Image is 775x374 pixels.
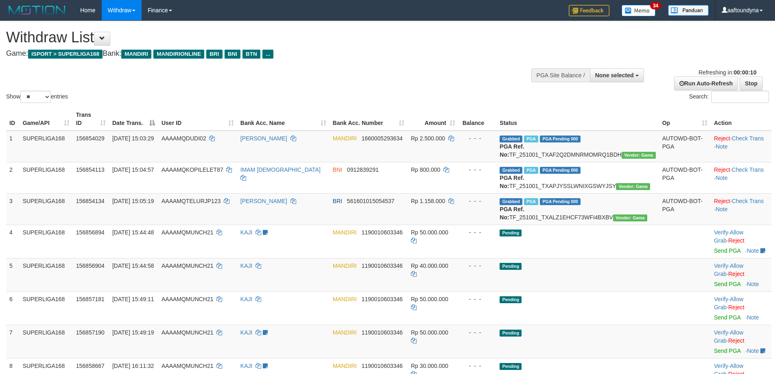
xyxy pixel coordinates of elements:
td: AUTOWD-BOT-PGA [659,162,711,193]
span: PGA Pending [540,198,581,205]
a: KAJI [240,296,253,302]
select: Showentries [20,91,51,103]
span: Pending [500,330,522,337]
label: Show entries [6,91,68,103]
a: Note [747,314,759,321]
span: MANDIRI [333,329,357,336]
b: PGA Ref. No: [500,175,524,189]
td: TF_251001_TXAPJYSSLWNIXGSWYJSY [496,162,659,193]
span: MANDIRI [333,296,357,302]
a: Verify [714,296,728,302]
span: 156857190 [76,329,105,336]
div: - - - [462,228,493,236]
a: Allow Grab [714,229,743,244]
span: Pending [500,296,522,303]
td: 5 [6,258,20,291]
a: Check Trans [732,198,764,204]
th: User ID: activate to sort column ascending [158,107,237,131]
td: SUPERLIGA168 [20,193,73,225]
td: · · [711,291,771,325]
div: - - - [462,134,493,142]
td: 6 [6,291,20,325]
a: Send PGA [714,247,740,254]
img: Button%20Memo.svg [622,5,656,16]
span: BNI [333,166,342,173]
span: [DATE] 15:05:19 [112,198,154,204]
span: Copy 1190010603346 to clipboard [362,229,403,236]
th: Amount: activate to sort column ascending [408,107,458,131]
th: Balance [458,107,497,131]
span: MANDIRI [333,229,357,236]
span: AAAAMQKOPILELET87 [162,166,223,173]
span: Pending [500,363,522,370]
span: [DATE] 15:03:29 [112,135,154,142]
img: Feedback.jpg [569,5,609,16]
span: Copy 0912839291 to clipboard [347,166,379,173]
a: Verify [714,229,728,236]
a: KAJI [240,329,253,336]
span: 34 [650,2,661,9]
strong: 00:00:10 [734,69,756,76]
span: 156854029 [76,135,105,142]
span: MANDIRI [333,363,357,369]
span: · [714,329,743,344]
a: Note [747,247,759,254]
button: None selected [590,68,644,82]
td: 1 [6,131,20,162]
span: · [714,262,743,277]
span: ... [262,50,273,59]
a: Reject [714,135,730,142]
th: Action [711,107,771,131]
h4: Game: Bank: [6,50,509,58]
td: SUPERLIGA168 [20,291,73,325]
span: 156854113 [76,166,105,173]
span: AAAAMQMUNCH21 [162,296,214,302]
td: SUPERLIGA168 [20,162,73,193]
span: 156854134 [76,198,105,204]
span: AAAAMQMUNCH21 [162,363,214,369]
span: Rp 50.000.000 [411,296,448,302]
td: SUPERLIGA168 [20,131,73,162]
span: Copy 1190010603346 to clipboard [362,296,403,302]
td: AUTOWD-BOT-PGA [659,193,711,225]
a: Reject [714,166,730,173]
span: Vendor URL: https://trx31.1velocity.biz [622,152,656,159]
a: Run Auto-Refresh [674,77,738,90]
a: Note [747,281,759,287]
div: - - - [462,295,493,303]
span: Rp 40.000.000 [411,262,448,269]
div: - - - [462,362,493,370]
span: Grabbed [500,167,522,174]
span: AAAAMQTELURJP123 [162,198,221,204]
a: Check Trans [732,135,764,142]
span: MANDIRI [121,50,151,59]
span: AAAAMQMUNCH21 [162,329,214,336]
td: · · [711,131,771,162]
span: 156858667 [76,363,105,369]
span: Refreshing in: [699,69,756,76]
span: BRI [333,198,342,204]
span: 156856904 [76,262,105,269]
b: PGA Ref. No: [500,143,524,158]
span: 156856894 [76,229,105,236]
div: - - - [462,262,493,270]
span: Rp 50.000.000 [411,329,448,336]
span: Marked by aafchhiseyha [524,167,538,174]
div: - - - [462,328,493,337]
a: Allow Grab [714,296,743,311]
td: 7 [6,325,20,358]
td: · · [711,258,771,291]
span: Grabbed [500,198,522,205]
h1: Withdraw List [6,29,509,46]
span: Copy 1190010603346 to clipboard [362,329,403,336]
a: IMAM [DEMOGRAPHIC_DATA] [240,166,321,173]
td: SUPERLIGA168 [20,258,73,291]
span: Pending [500,230,522,236]
span: Copy 1190010603346 to clipboard [362,262,403,269]
span: AAAAMQMUNCH21 [162,262,214,269]
a: Reject [714,198,730,204]
span: AAAAMQDUDI02 [162,135,206,142]
span: Rp 2.500.000 [411,135,445,142]
span: Rp 50.000.000 [411,229,448,236]
a: [PERSON_NAME] [240,198,287,204]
